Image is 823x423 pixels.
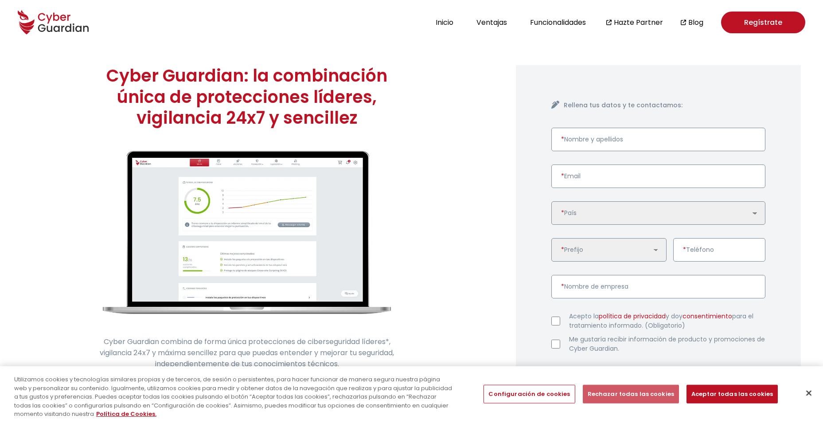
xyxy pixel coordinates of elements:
[569,312,765,330] label: Acepto la y doy para el tratamiento informado. (Obligatorio)
[688,17,703,28] a: Blog
[433,16,456,28] button: Inicio
[96,410,156,418] a: Más información sobre su privacidad, se abre en una nueva pestaña
[721,12,805,33] a: Regístrate
[686,385,778,403] button: Aceptar todas las cookies
[583,385,679,403] button: Rechazar todas las cookies
[564,101,765,110] h4: Rellena tus datos y te contactamos:
[527,16,589,28] button: Funcionalidades
[799,384,819,403] button: Cerrar
[683,312,732,321] a: consentimiento
[484,385,575,403] button: Configuración de cookies
[92,65,402,129] h1: Cyber Guardian: la combinación única de protecciones líderes, vigilancia 24x7 y sencillez
[673,238,765,262] input: Introduce un número de teléfono válido.
[614,17,663,28] a: Hazte Partner
[14,375,452,419] div: Utilizamos cookies y tecnologías similares propias y de terceros, de sesión o persistentes, para ...
[103,151,391,314] img: cyberguardian-home
[599,312,666,321] a: política de privacidad
[569,335,765,353] label: Me gustaría recibir información de producto y promociones de Cyber Guardian.
[474,16,510,28] button: Ventajas
[92,336,402,369] p: Cyber Guardian combina de forma única protecciones de ciberseguridad líderes*, vigilancia 24x7 y ...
